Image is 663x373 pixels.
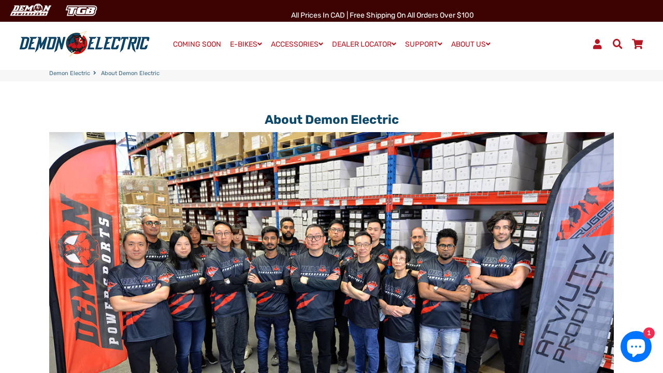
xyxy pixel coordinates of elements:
[16,31,153,58] img: Demon Electric logo
[60,2,103,19] img: TGB Canada
[267,37,327,52] a: ACCESSORIES
[226,37,266,52] a: E-BIKES
[291,11,474,20] span: All Prices in CAD | Free shipping on all orders over $100
[617,331,655,365] inbox-online-store-chat: Shopify online store chat
[401,37,446,52] a: SUPPORT
[328,37,400,52] a: DEALER LOCATOR
[101,69,160,78] span: About Demon Electric
[448,37,494,52] a: ABOUT US
[49,69,90,78] a: Demon Electric
[5,2,55,19] img: Demon Electric
[169,37,225,52] a: COMING SOON
[49,112,614,127] h1: About Demon Electric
